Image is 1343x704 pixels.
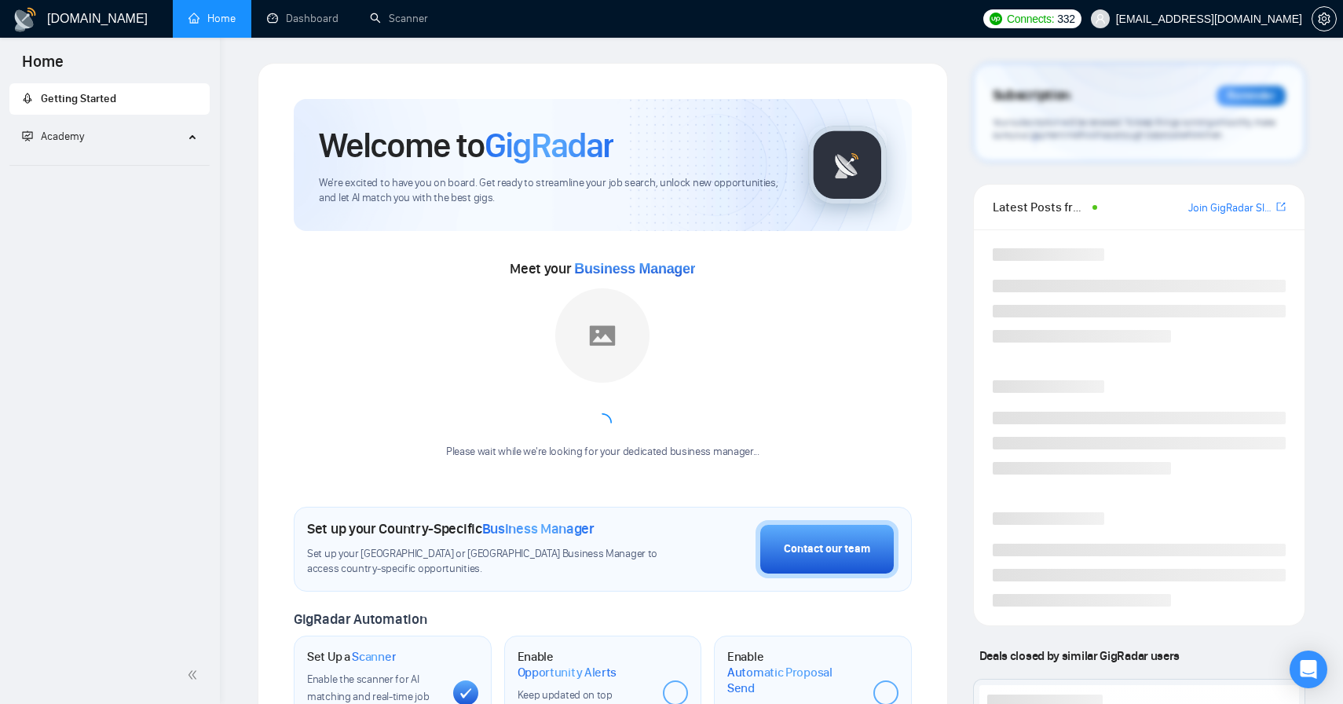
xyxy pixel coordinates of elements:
li: Academy Homepage [9,159,210,169]
h1: Enable [518,649,651,680]
a: Join GigRadar Slack Community [1188,200,1273,217]
span: double-left [187,667,203,683]
span: setting [1312,13,1336,25]
span: Latest Posts from the GigRadar Community [993,197,1088,217]
span: loading [592,412,613,433]
a: dashboardDashboard [267,12,338,25]
span: export [1276,200,1286,213]
h1: Enable [727,649,861,695]
span: fund-projection-screen [22,130,33,141]
span: We're excited to have you on board. Get ready to streamline your job search, unlock new opportuni... [319,176,783,206]
span: GigRadar Automation [294,610,426,628]
h1: Set Up a [307,649,396,665]
div: Reminder [1217,86,1286,106]
span: Business Manager [482,520,595,537]
span: Automatic Proposal Send [727,665,861,695]
span: 332 [1057,10,1074,27]
span: GigRadar [485,124,613,167]
div: Open Intercom Messenger [1290,651,1327,688]
span: Academy [41,130,84,143]
img: placeholder.png [555,288,650,383]
a: searchScanner [370,12,428,25]
span: Subscription [993,82,1070,109]
span: Business Manager [574,261,695,277]
span: Getting Started [41,92,116,105]
span: Scanner [352,649,396,665]
button: setting [1312,6,1337,31]
button: Contact our team [756,520,898,578]
span: Set up your [GEOGRAPHIC_DATA] or [GEOGRAPHIC_DATA] Business Manager to access country-specific op... [307,547,662,577]
a: export [1276,200,1286,214]
span: Deals closed by similar GigRadar users [973,642,1186,669]
img: upwork-logo.png [990,13,1002,25]
a: setting [1312,13,1337,25]
span: rocket [22,93,33,104]
span: Opportunity Alerts [518,665,617,680]
h1: Set up your Country-Specific [307,520,595,537]
img: gigradar-logo.png [808,126,887,204]
span: user [1095,13,1106,24]
span: Home [9,50,76,83]
span: Your subscription will be renewed. To keep things running smoothly, make sure your payment method... [993,116,1275,141]
a: homeHome [188,12,236,25]
span: Meet your [510,260,695,277]
span: Connects: [1007,10,1054,27]
h1: Welcome to [319,124,613,167]
li: Getting Started [9,83,210,115]
img: logo [13,7,38,32]
span: Academy [22,130,84,143]
div: Please wait while we're looking for your dedicated business manager... [437,445,769,460]
div: Contact our team [784,541,870,558]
